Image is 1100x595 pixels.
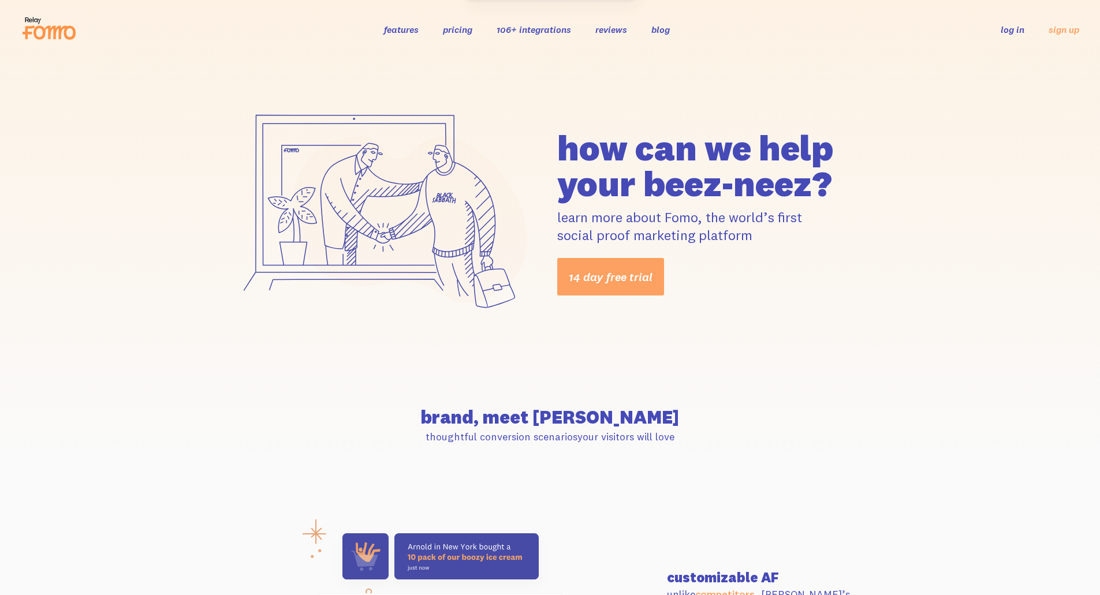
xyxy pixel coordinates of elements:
a: 106+ integrations [497,24,571,35]
p: learn more about Fomo, the world’s first social proof marketing platform [557,208,872,244]
a: reviews [595,24,627,35]
a: log in [1001,24,1024,35]
a: 14 day free trial [557,258,664,295]
a: blog [651,24,670,35]
a: sign up [1049,24,1079,36]
a: pricing [443,24,472,35]
h1: how can we help your beez-neez? [557,130,872,201]
h2: brand, meet [PERSON_NAME] [228,408,872,426]
a: features [384,24,419,35]
p: thoughtful conversion scenarios your visitors will love [228,430,872,443]
h3: customizable AF [667,570,872,584]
